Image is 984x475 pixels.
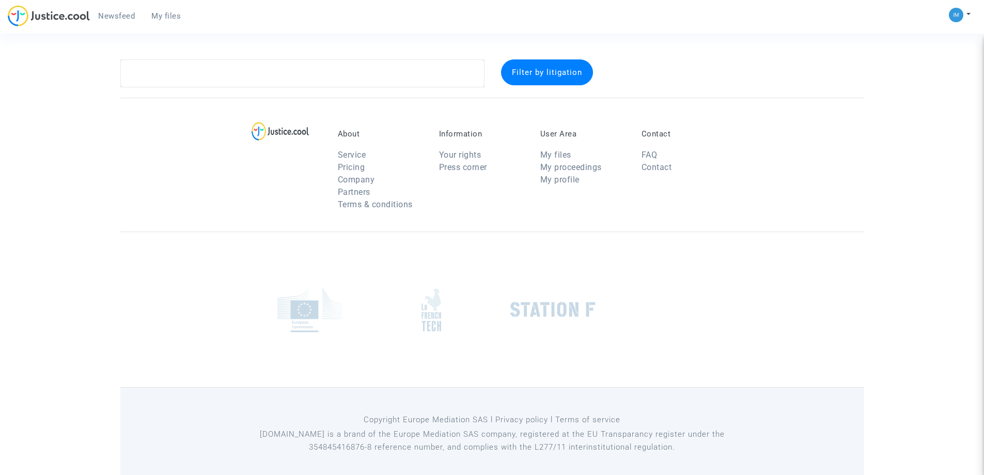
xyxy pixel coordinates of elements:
a: Pricing [338,162,365,172]
a: My profile [540,175,580,185]
a: Newsfeed [90,8,143,24]
a: My files [143,8,189,24]
a: Service [338,150,366,160]
p: About [338,129,424,139]
img: europe_commision.png [277,287,342,332]
a: My files [540,150,571,160]
p: User Area [540,129,626,139]
p: Information [439,129,525,139]
img: stationf.png [510,302,596,317]
a: Partners [338,187,370,197]
a: Press corner [439,162,487,172]
img: french_tech.png [421,288,441,332]
img: jc-logo.svg [8,5,90,26]
a: My proceedings [540,162,602,172]
a: Your rights [439,150,481,160]
p: Copyright Europe Mediation SAS l Privacy policy l Terms of service [257,413,727,426]
img: a105443982b9e25553e3eed4c9f672e7 [949,8,963,22]
span: Filter by litigation [512,68,582,77]
span: Newsfeed [98,11,135,21]
a: FAQ [642,150,658,160]
a: Company [338,175,375,185]
p: [DOMAIN_NAME] is a brand of the Europe Mediation SAS company, registered at the EU Transparancy r... [257,428,727,454]
span: My files [151,11,181,21]
img: logo-lg.svg [252,122,309,141]
a: Terms & conditions [338,200,413,209]
p: Contact [642,129,727,139]
a: Contact [642,162,672,172]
